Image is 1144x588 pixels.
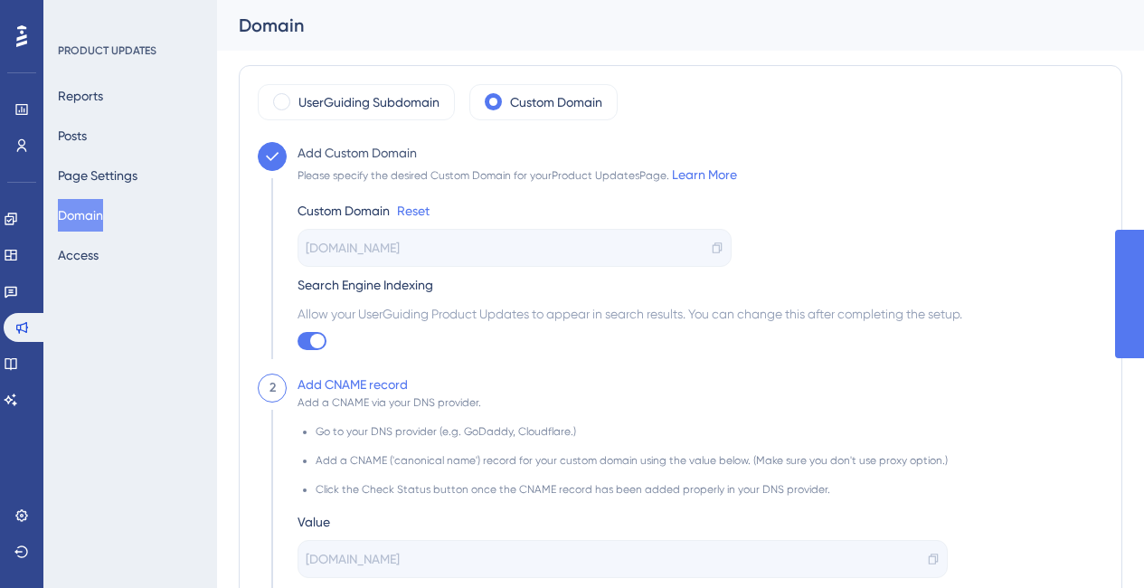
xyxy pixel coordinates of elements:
[58,80,103,112] button: Reports
[58,159,137,192] button: Page Settings
[397,200,430,222] a: Reset
[306,548,400,570] span: [DOMAIN_NAME]
[58,239,99,271] button: Access
[298,91,440,113] label: UserGuiding Subdomain
[58,43,156,58] div: PRODUCT UPDATES
[298,142,417,164] div: Add Custom Domain
[510,91,602,113] label: Custom Domain
[298,374,408,395] div: Add CNAME record
[58,119,87,152] button: Posts
[269,377,276,399] div: 2
[239,13,1077,38] div: Domain
[1068,517,1122,571] iframe: UserGuiding AI Assistant Launcher
[298,303,962,325] span: Allow your UserGuiding Product Updates to appear in search results. You can change this after com...
[298,200,390,222] div: Custom Domain
[306,237,400,259] span: [DOMAIN_NAME]
[298,274,962,296] div: Search Engine Indexing
[298,511,948,533] div: Value
[298,164,737,185] div: Please specify the desired Custom Domain for your Product Updates Page.
[672,167,737,182] a: Learn More
[58,199,103,232] button: Domain
[316,424,948,453] li: Go to your DNS provider (e.g. GoDaddy, Cloudflare.)
[316,453,948,482] li: Add a CNAME ('canonical name') record for your custom domain using the value below. (Make sure yo...
[298,395,481,410] div: Add a CNAME via your DNS provider.
[316,482,948,497] li: Click the Check Status button once the CNAME record has been added properly in your DNS provider.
